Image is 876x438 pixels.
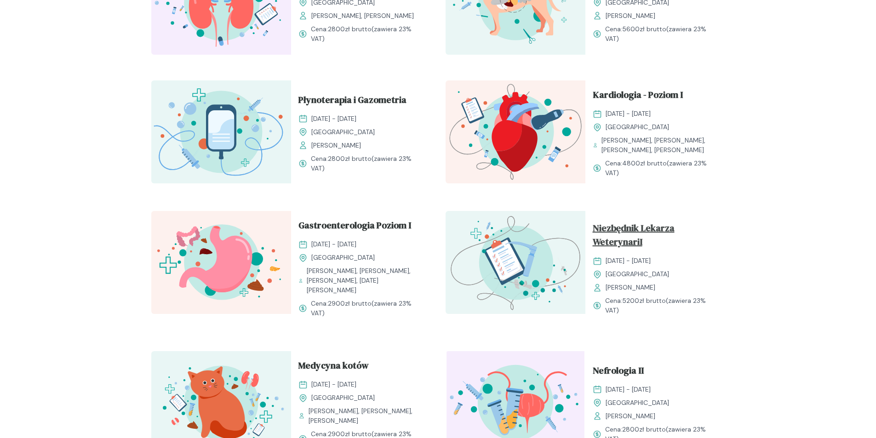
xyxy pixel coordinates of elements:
span: [PERSON_NAME] [606,11,655,21]
span: 5200 zł brutto [622,296,666,305]
span: 2800 zł brutto [328,25,372,33]
span: [PERSON_NAME] [606,283,655,292]
span: Cena: (zawiera 23% VAT) [605,24,718,44]
a: Płynoterapia i Gazometria [298,93,424,110]
span: 4800 zł brutto [622,159,667,167]
span: [GEOGRAPHIC_DATA] [311,393,375,403]
span: 2900 zł brutto [328,299,372,307]
span: 5600 zł brutto [622,25,666,33]
span: [GEOGRAPHIC_DATA] [606,122,669,132]
span: [DATE] - [DATE] [606,385,651,394]
span: Cena: (zawiera 23% VAT) [311,24,424,44]
span: [PERSON_NAME], [PERSON_NAME], [PERSON_NAME] [309,406,423,426]
span: 2900 zł brutto [328,430,372,438]
a: Nefrologia II [593,364,718,381]
span: [PERSON_NAME], [PERSON_NAME] [311,11,414,21]
span: [PERSON_NAME] [311,141,361,150]
a: Kardiologia - Poziom I [593,88,718,105]
span: [GEOGRAPHIC_DATA] [311,253,375,262]
span: Cena: (zawiera 23% VAT) [605,296,718,315]
span: Medycyna kotów [298,358,369,376]
span: Cena: (zawiera 23% VAT) [311,154,424,173]
img: aHe4VUMqNJQqH-M0_ProcMH_T.svg [446,211,585,314]
span: [DATE] - [DATE] [311,114,356,124]
img: ZpbGfh5LeNNTxNm4_KardioI_T.svg [446,80,585,183]
img: Zpbdlx5LeNNTxNvT_GastroI_T.svg [151,211,291,314]
img: Zpay8B5LeNNTxNg0_P%C5%82ynoterapia_T.svg [151,80,291,183]
span: [DATE] - [DATE] [311,239,356,249]
a: Niezbędnik Lekarza WeterynariI [593,221,718,252]
span: [GEOGRAPHIC_DATA] [606,398,669,408]
span: Cena: (zawiera 23% VAT) [311,299,424,318]
span: Nefrologia II [593,364,644,381]
span: [GEOGRAPHIC_DATA] [311,127,375,137]
span: [DATE] - [DATE] [311,380,356,389]
span: Cena: (zawiera 23% VAT) [605,159,718,178]
span: [DATE] - [DATE] [606,109,651,119]
span: 2800 zł brutto [622,425,666,433]
span: Gastroenterologia Poziom I [298,218,411,236]
span: [PERSON_NAME], [PERSON_NAME], [PERSON_NAME], [PERSON_NAME] [601,136,718,155]
span: [GEOGRAPHIC_DATA] [606,269,669,279]
span: [PERSON_NAME] [606,411,655,421]
span: Płynoterapia i Gazometria [298,93,407,110]
a: Medycyna kotów [298,358,424,376]
span: [DATE] - [DATE] [606,256,651,266]
a: Gastroenterologia Poziom I [298,218,424,236]
span: [PERSON_NAME], [PERSON_NAME], [PERSON_NAME], [DATE][PERSON_NAME] [307,266,424,295]
span: 2800 zł brutto [328,154,372,163]
span: Kardiologia - Poziom I [593,88,683,105]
